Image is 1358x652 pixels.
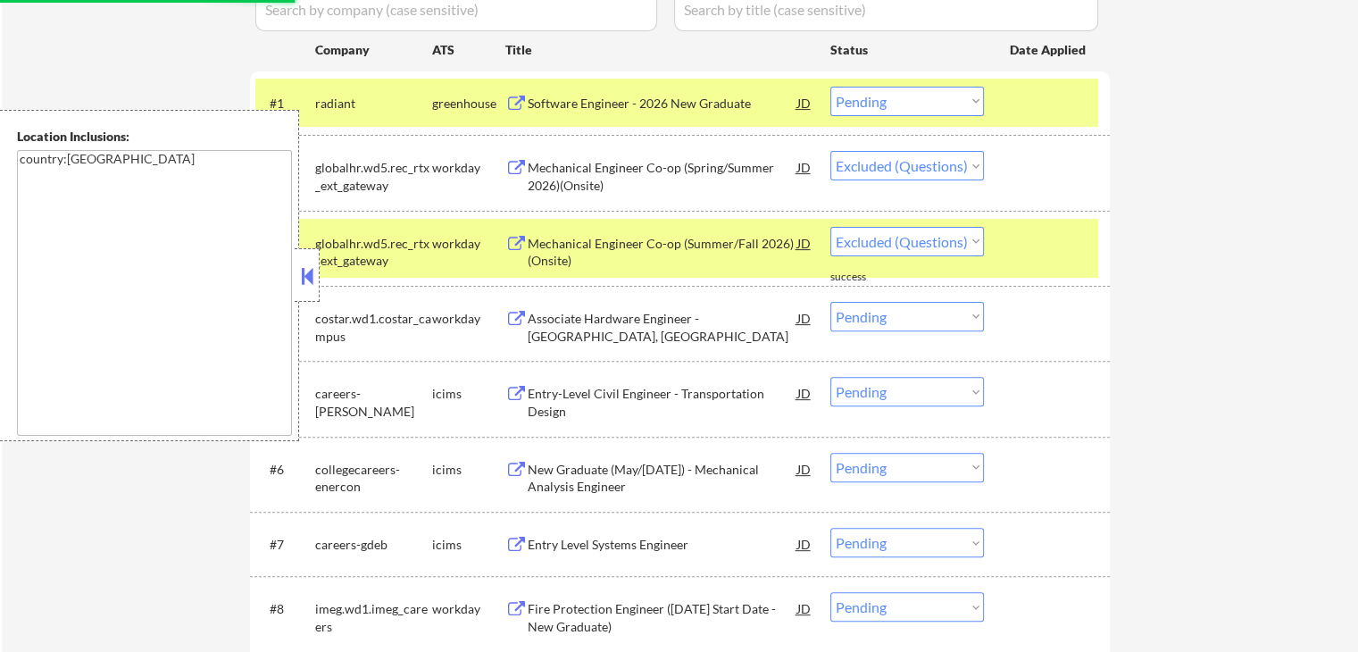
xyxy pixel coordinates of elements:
div: #1 [270,95,301,113]
div: workday [432,310,505,328]
div: workday [432,235,505,253]
div: ATS [432,41,505,59]
div: globalhr.wd5.rec_rtx_ext_gateway [315,235,432,270]
div: JD [796,528,813,560]
div: Mechanical Engineer Co-op (Summer/Fall 2026)(Onsite) [528,235,797,270]
div: Title [505,41,813,59]
div: Entry-Level Civil Engineer - Transportation Design [528,385,797,420]
div: JD [796,592,813,624]
div: New Graduate (May/[DATE]) - Mechanical Analysis Engineer [528,461,797,496]
div: Software Engineer - 2026 New Graduate [528,95,797,113]
div: Fire Protection Engineer ([DATE] Start Date - New Graduate) [528,600,797,635]
div: Status [830,33,984,65]
div: Company [315,41,432,59]
div: JD [796,302,813,334]
div: #7 [270,536,301,554]
div: success [830,270,902,285]
div: radiant [315,95,432,113]
div: Mechanical Engineer Co-op (Spring/Summer 2026)(Onsite) [528,159,797,194]
div: JD [796,377,813,409]
div: icims [432,385,505,403]
div: icims [432,536,505,554]
div: imeg.wd1.imeg_careers [315,600,432,635]
div: greenhouse [432,95,505,113]
div: globalhr.wd5.rec_rtx_ext_gateway [315,159,432,194]
div: workday [432,159,505,177]
div: #8 [270,600,301,618]
div: careers-gdeb [315,536,432,554]
div: Associate Hardware Engineer - [GEOGRAPHIC_DATA], [GEOGRAPHIC_DATA] [528,310,797,345]
div: Entry Level Systems Engineer [528,536,797,554]
div: collegecareers-enercon [315,461,432,496]
div: Date Applied [1010,41,1088,59]
div: JD [796,151,813,183]
div: #6 [270,461,301,479]
div: Location Inclusions: [17,128,292,146]
div: costar.wd1.costar_campus [315,310,432,345]
div: workday [432,600,505,618]
div: icims [432,461,505,479]
div: JD [796,227,813,259]
div: JD [796,87,813,119]
div: JD [796,453,813,485]
div: careers-[PERSON_NAME] [315,385,432,420]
